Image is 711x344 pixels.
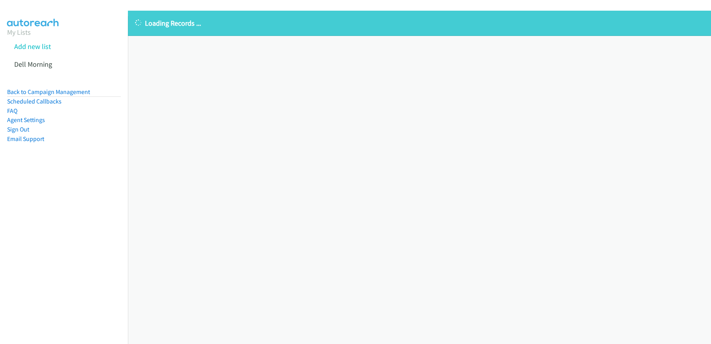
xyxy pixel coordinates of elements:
a: My Lists [7,28,31,37]
a: Email Support [7,135,44,143]
a: Sign Out [7,126,29,133]
a: FAQ [7,107,17,115]
a: Scheduled Callbacks [7,98,62,105]
a: Dell Morning [14,60,52,69]
a: Back to Campaign Management [7,88,90,96]
a: Add new list [14,42,51,51]
p: Loading Records ... [135,18,704,28]
a: Agent Settings [7,116,45,124]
